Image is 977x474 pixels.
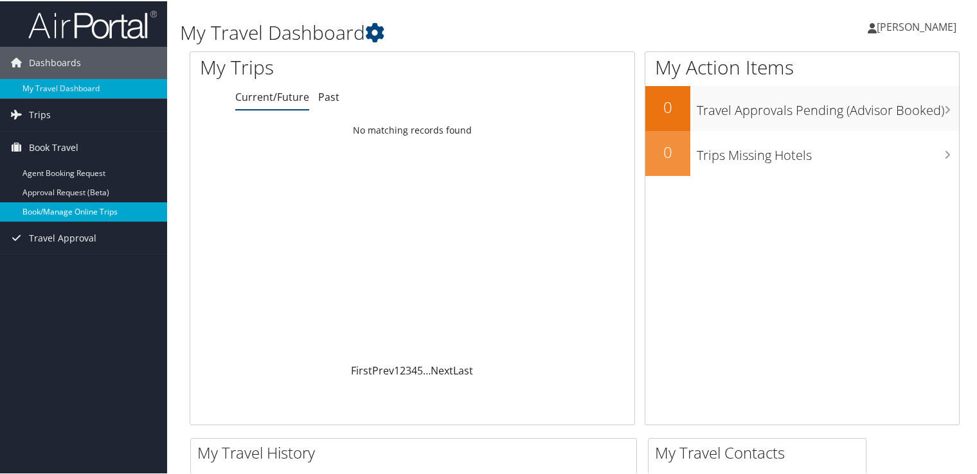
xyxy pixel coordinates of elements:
[868,6,969,45] a: [PERSON_NAME]
[411,362,417,376] a: 4
[29,130,78,162] span: Book Travel
[190,118,634,141] td: No matching records found
[655,441,866,462] h2: My Travel Contacts
[28,8,157,39] img: airportal-logo.png
[877,19,956,33] span: [PERSON_NAME]
[180,18,706,45] h1: My Travel Dashboard
[697,139,959,163] h3: Trips Missing Hotels
[235,89,309,103] a: Current/Future
[423,362,431,376] span: …
[645,85,959,130] a: 0Travel Approvals Pending (Advisor Booked)
[197,441,636,462] h2: My Travel History
[318,89,339,103] a: Past
[431,362,453,376] a: Next
[453,362,473,376] a: Last
[645,95,690,117] h2: 0
[406,362,411,376] a: 3
[400,362,406,376] a: 2
[200,53,440,80] h1: My Trips
[29,221,96,253] span: Travel Approval
[29,98,51,130] span: Trips
[645,130,959,175] a: 0Trips Missing Hotels
[394,362,400,376] a: 1
[417,362,423,376] a: 5
[372,362,394,376] a: Prev
[29,46,81,78] span: Dashboards
[351,362,372,376] a: First
[697,94,959,118] h3: Travel Approvals Pending (Advisor Booked)
[645,140,690,162] h2: 0
[645,53,959,80] h1: My Action Items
